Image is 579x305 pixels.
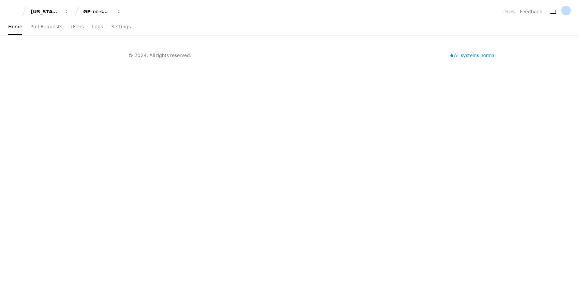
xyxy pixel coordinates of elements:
a: Users [71,19,84,35]
button: GP-cc-sml-apps [80,5,124,18]
span: Logs [92,25,103,29]
span: Pull Requests [30,25,62,29]
div: [US_STATE] Pacific [31,8,60,15]
span: Users [71,25,84,29]
a: Logs [92,19,103,35]
span: Settings [111,25,131,29]
button: [US_STATE] Pacific [28,5,72,18]
button: Feedback [520,8,542,15]
div: GP-cc-sml-apps [83,8,113,15]
a: Pull Requests [30,19,62,35]
div: © 2024. All rights reserved. [129,52,191,59]
a: Docs [503,8,515,15]
div: All systems normal [446,51,500,60]
a: Settings [111,19,131,35]
a: Home [8,19,22,35]
span: Home [8,25,22,29]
